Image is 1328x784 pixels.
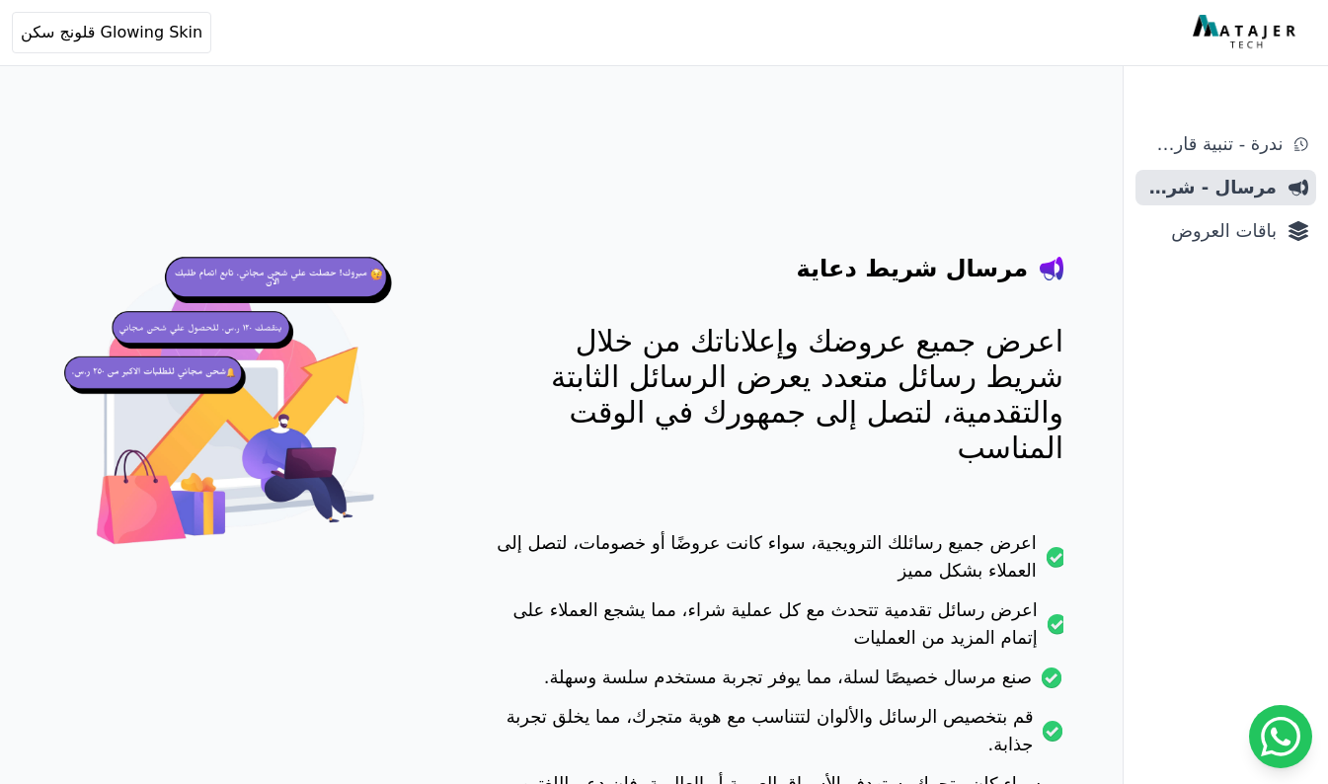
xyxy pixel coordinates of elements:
[491,664,1063,703] li: صنع مرسال خصيصًا لسلة، مما يوفر تجربة مستخدم سلسة وسهلة.
[59,237,412,589] img: hero
[491,529,1063,596] li: اعرض جميع رسائلك الترويجية، سواء كانت عروضًا أو خصومات، لتصل إلى العملاء بشكل مميز
[1193,15,1300,50] img: MatajerTech Logo
[1143,130,1283,158] span: ندرة - تنبية قارب علي النفاذ
[1143,174,1277,201] span: مرسال - شريط دعاية
[12,12,211,53] button: Glowing Skin قلونج سكن
[1143,217,1277,245] span: باقات العروض
[491,324,1063,466] p: اعرض جميع عروضك وإعلاناتك من خلال شريط رسائل متعدد يعرض الرسائل الثابتة والتقدمية، لتصل إلى جمهور...
[491,703,1063,770] li: قم بتخصيص الرسائل والألوان لتتناسب مع هوية متجرك، مما يخلق تجربة جذابة.
[21,21,202,44] span: Glowing Skin قلونج سكن
[797,253,1028,284] h4: مرسال شريط دعاية
[491,596,1063,664] li: اعرض رسائل تقدمية تتحدث مع كل عملية شراء، مما يشجع العملاء على إتمام المزيد من العمليات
